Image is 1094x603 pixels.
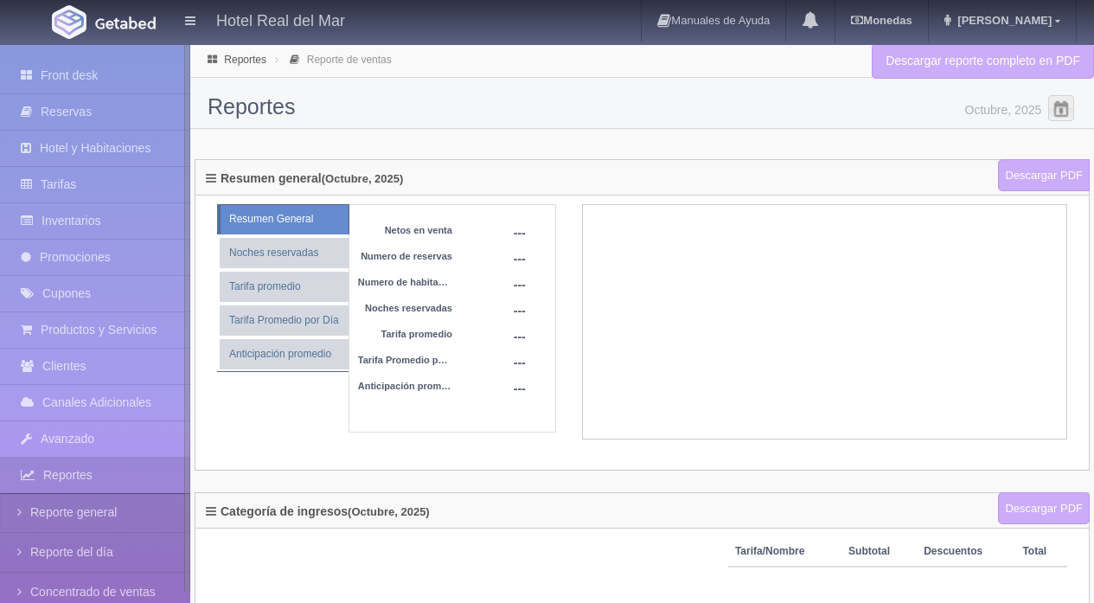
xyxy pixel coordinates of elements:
h4: Hotel Real del Mar [216,9,345,30]
h4: Categoría de ingresos [206,505,430,523]
a: Reportes [224,54,266,66]
span: Seleccionar Mes [1048,95,1074,121]
dt: Noches reservadas [358,302,452,316]
a: Tarifa Promedio por Día [220,305,349,336]
dd: --- [514,302,598,328]
a: Descargar reporte completo en PDF [872,43,1094,79]
a: Resumen General [220,204,349,234]
span: [PERSON_NAME] [953,14,1052,27]
dd: --- [514,354,598,380]
label: (Octubre, 2025) [322,173,404,185]
label: (Octubre, 2025) [348,506,430,518]
h2: Reportes [208,95,1077,119]
th: Tarifa/Nombre [728,537,841,567]
dt: Netos en venta [358,224,452,238]
a: Noches reservadas [220,238,349,268]
th: Subtotal [841,537,917,567]
img: Getabed [95,16,156,29]
dd: --- [514,276,598,302]
dt: Anticipación promedio [358,380,452,394]
th: Total [1015,537,1067,567]
dd: --- [514,250,598,276]
img: Getabed [52,5,86,39]
a: Tarifa promedio [220,272,349,302]
h4: Resumen general [206,172,403,189]
dt: Tarifa promedio [358,328,452,342]
dd: --- [514,224,598,250]
th: Descuentos [917,537,1015,567]
dt: Tarifa Promedio por día [358,354,452,368]
a: Anticipación promedio [220,339,349,369]
a: Descargar PDF [998,159,1090,192]
dt: Numero de habitaciones [358,276,452,290]
dd: --- [514,380,598,406]
b: Monedas [851,14,912,27]
dd: --- [514,328,598,354]
dt: Numero de reservas [358,250,452,264]
a: Descargar PDF [998,492,1090,525]
a: Reporte de ventas [307,54,392,66]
